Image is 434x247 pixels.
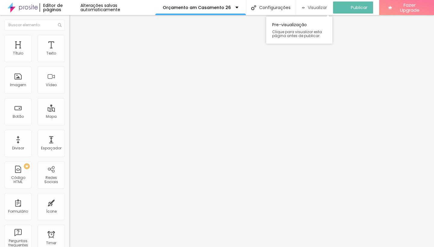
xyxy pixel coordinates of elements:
[39,176,63,184] div: Redes Sociais
[13,51,23,55] div: Título
[333,2,373,14] button: Publicar
[12,146,24,150] div: Divisor
[39,3,80,12] div: Editor de páginas
[46,83,57,87] div: Vídeo
[272,30,326,38] span: Clique para visualizar esta página antes de publicar.
[46,51,56,55] div: Texto
[46,241,56,245] div: Timer
[296,2,333,14] button: Visualizar
[308,5,327,10] span: Visualizar
[351,5,367,10] span: Publicar
[266,17,332,44] div: Pre-visualização
[58,23,61,27] img: Icone
[10,83,26,87] div: Imagem
[46,209,57,214] div: Ícone
[163,5,231,10] p: Orçamento am Casamento 26
[69,15,434,247] iframe: Editor
[5,20,65,30] input: Buscar elemento
[302,5,304,10] img: view-1.svg
[13,114,24,119] div: Botão
[8,209,28,214] div: Formulário
[6,176,30,184] div: Código HTML
[80,3,155,12] div: Alterações salvas automaticamente
[395,2,425,13] span: Fazer Upgrade
[46,114,57,119] div: Mapa
[251,5,256,10] img: Icone
[41,146,61,150] div: Espaçador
